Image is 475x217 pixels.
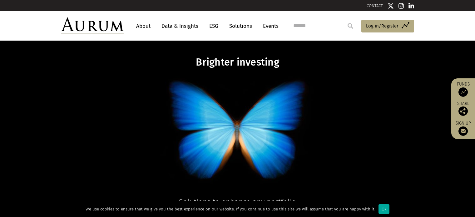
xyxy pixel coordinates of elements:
a: Sign up [454,121,472,136]
img: Share this post [458,106,468,116]
a: Data & Insights [158,20,201,32]
input: Submit [344,20,357,32]
img: Linkedin icon [408,3,414,9]
img: Sign up to our newsletter [458,126,468,136]
img: Aurum [61,17,124,34]
a: Events [260,20,279,32]
a: Funds [454,81,472,97]
div: Share [454,101,472,116]
span: Log in/Register [366,22,398,30]
img: Twitter icon [388,3,394,9]
a: Solutions [226,20,255,32]
a: CONTACT [367,3,383,8]
a: Log in/Register [361,20,414,33]
a: About [133,20,154,32]
div: Ok [379,204,389,214]
h1: Brighter investing [117,56,358,68]
span: Solutions to enhance any portfolio [179,198,296,206]
a: ESG [206,20,221,32]
img: Access Funds [458,87,468,97]
img: Instagram icon [398,3,404,9]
